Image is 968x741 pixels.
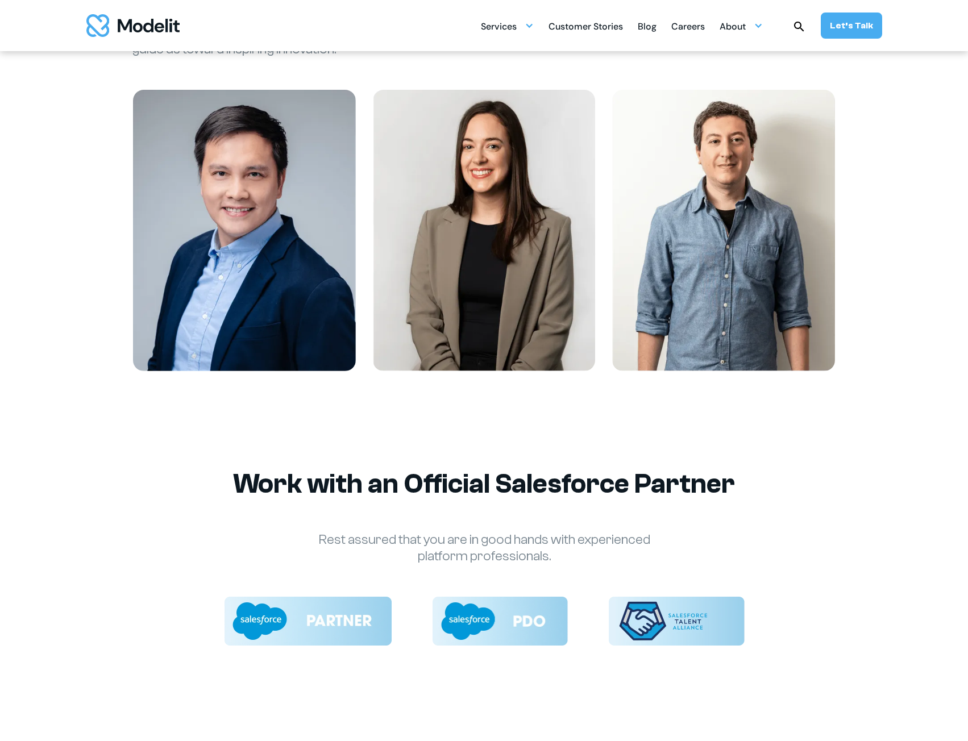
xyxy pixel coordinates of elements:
img: modelit logo [86,14,180,37]
a: Let’s Talk [821,13,882,39]
a: Careers [671,15,705,37]
a: Blog [638,15,657,37]
div: Customer Stories [549,16,623,39]
div: About [720,16,746,39]
h2: Work with an Official Salesforce Partner [132,468,837,500]
div: Services [481,15,534,37]
p: Rest assured that you are in good hands with experienced platform professionals. [297,532,672,565]
div: Careers [671,16,705,39]
div: Services [481,16,517,39]
div: Let’s Talk [830,19,873,32]
div: About [720,15,763,37]
a: home [86,14,180,37]
a: Customer Stories [549,15,623,37]
div: Blog [638,16,657,39]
